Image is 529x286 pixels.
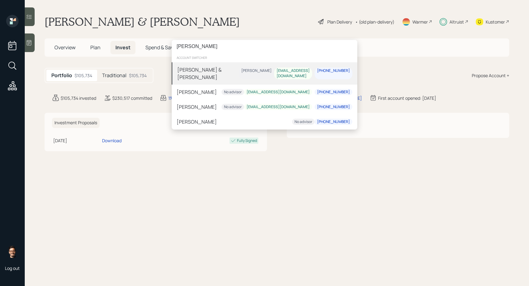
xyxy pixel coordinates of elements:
div: [EMAIL_ADDRESS][DOMAIN_NAME] [247,104,310,110]
div: [PERSON_NAME] [177,118,217,125]
div: account switcher [172,53,357,62]
div: [PHONE_NUMBER] [317,90,350,95]
div: [PHONE_NUMBER] [317,119,350,125]
div: [PERSON_NAME] [177,88,217,96]
input: Type a command or search… [172,40,357,53]
div: [EMAIL_ADDRESS][DOMAIN_NAME] [277,68,310,79]
div: [PERSON_NAME] [177,103,217,111]
div: No advisor [224,104,242,110]
div: No advisor [224,90,242,95]
div: [PERSON_NAME] [241,68,272,73]
div: [PHONE_NUMBER] [317,104,350,110]
div: [EMAIL_ADDRESS][DOMAIN_NAME] [247,90,310,95]
div: No advisor [295,119,312,125]
div: [PHONE_NUMBER] [317,68,350,73]
div: [PERSON_NAME] & [PERSON_NAME] [177,66,239,81]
